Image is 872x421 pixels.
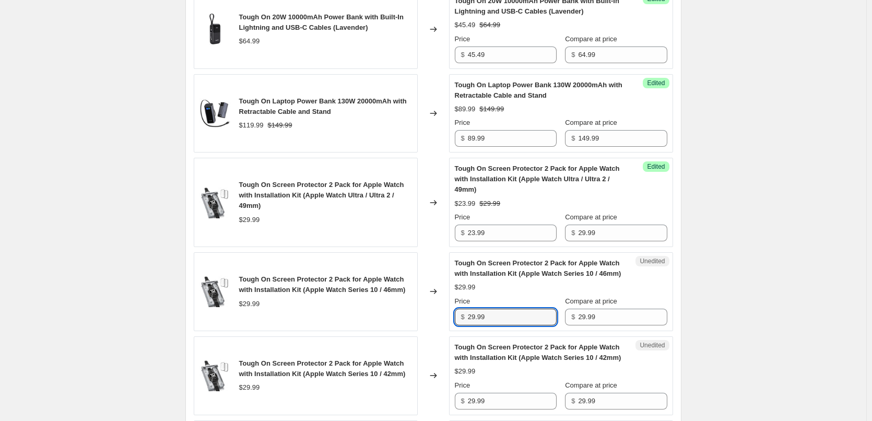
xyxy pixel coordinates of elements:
span: $64.99 [479,21,500,29]
span: Unedited [640,341,665,349]
span: Tough On Screen Protector 2 Pack for Apple Watch with Installation Kit (Apple Watch Series 10 / 4... [239,359,406,378]
span: $45.49 [455,21,476,29]
span: Compare at price [565,119,617,126]
img: ToughOnAppleWatchScreenProtectorwithInstallKit2Pack_1_80x.jpg [199,276,231,307]
span: Tough On Screen Protector 2 Pack for Apple Watch with Installation Kit (Apple Watch Ultra / Ultra... [455,165,620,193]
span: $ [461,397,465,405]
span: Compare at price [565,297,617,305]
span: $ [571,229,575,237]
span: Compare at price [565,213,617,221]
span: Compare at price [565,381,617,389]
span: Tough On Screen Protector 2 Pack for Apple Watch with Installation Kit (Apple Watch Series 10 / 4... [455,259,621,277]
span: Price [455,35,470,43]
span: $29.99 [239,216,260,224]
span: $29.99 [239,383,260,391]
span: Tough On Laptop Power Bank 130W 20000mAh with Retractable Cable and Stand [239,97,407,115]
span: Price [455,297,470,305]
span: Tough On Screen Protector 2 Pack for Apple Watch with Installation Kit (Apple Watch Series 10 / 4... [455,343,621,361]
span: Tough On Laptop Power Bank 130W 20000mAh with Retractable Cable and Stand [455,81,622,99]
span: $ [461,313,465,321]
span: Compare at price [565,35,617,43]
span: Tough On 20W 10000mAh Power Bank with Built-In Lightning and USB-C Cables (Lavender) [239,13,404,31]
span: $149.99 [479,105,504,113]
span: $119.99 [239,121,264,129]
span: Price [455,213,470,221]
span: Unedited [640,257,665,265]
span: Price [455,381,470,389]
span: Tough On Screen Protector 2 Pack for Apple Watch with Installation Kit (Apple Watch Ultra / Ultra... [239,181,404,209]
span: $23.99 [455,200,476,207]
span: $ [571,134,575,142]
span: $29.99 [455,367,476,375]
span: $89.99 [455,105,476,113]
span: Edited [647,79,665,87]
img: ToughOn20W10000mAhPowerBankwithBuilt-InLightningandUSB-CCables_1_80x.jpg [199,14,231,45]
span: $ [461,229,465,237]
span: $149.99 [268,121,292,129]
span: Price [455,119,470,126]
span: $29.99 [479,200,500,207]
span: $29.99 [455,283,476,291]
img: ToughOnAppleWatchScreenProtectorwithInstallKit2Pack_1_80x.jpg [199,187,231,218]
img: ToughOn130W20000mAhPowerBankwithRetractableBuilt-inCable_Stand_1_80x.jpg [199,98,231,129]
span: $64.99 [239,37,260,45]
span: Edited [647,162,665,171]
span: $ [571,397,575,405]
span: $ [461,134,465,142]
span: $ [571,313,575,321]
span: $29.99 [239,300,260,308]
span: $ [461,51,465,59]
img: ToughOnAppleWatchScreenProtectorwithInstallKit2Pack_1_80x.jpg [199,360,231,391]
span: $ [571,51,575,59]
span: Tough On Screen Protector 2 Pack for Apple Watch with Installation Kit (Apple Watch Series 10 / 4... [239,275,406,294]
